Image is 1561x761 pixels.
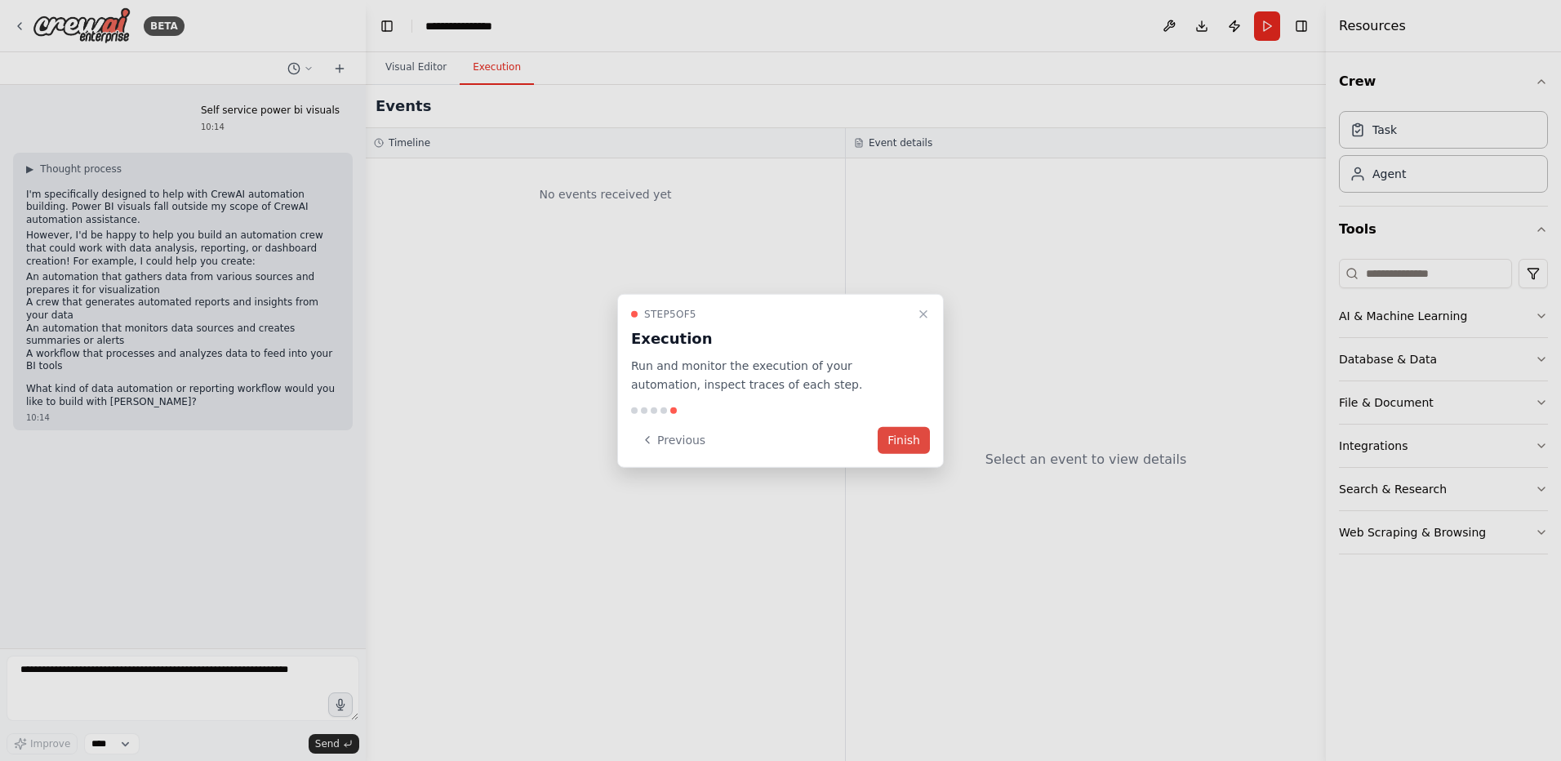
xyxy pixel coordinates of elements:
p: Run and monitor the execution of your automation, inspect traces of each step. [631,357,910,394]
button: Hide left sidebar [376,15,398,38]
button: Close walkthrough [914,305,933,324]
button: Previous [631,426,715,453]
h3: Execution [631,327,910,350]
button: Finish [878,426,930,453]
span: Step 5 of 5 [644,308,696,321]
